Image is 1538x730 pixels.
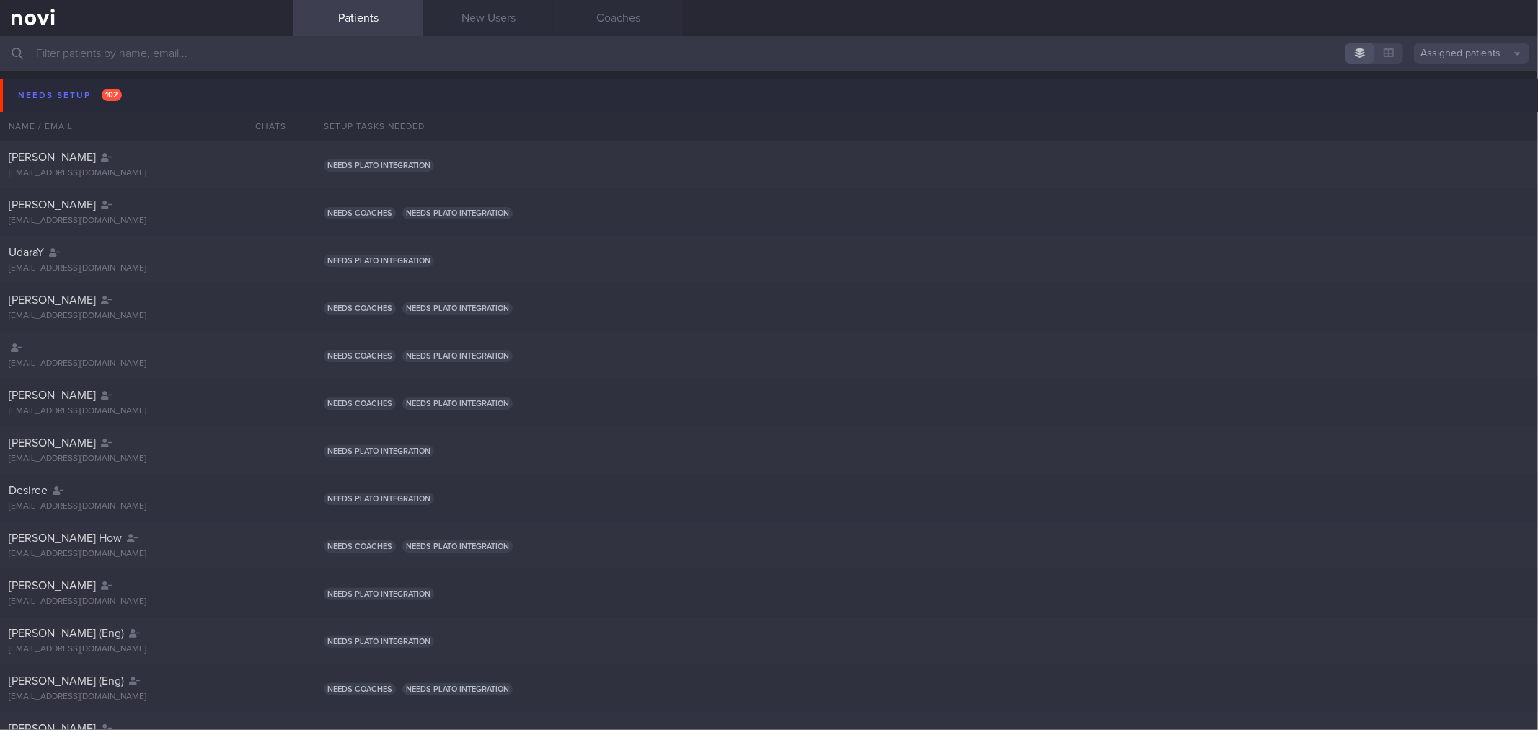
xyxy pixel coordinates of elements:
[324,255,434,267] span: Needs plato integration
[9,597,285,607] div: [EMAIL_ADDRESS][DOMAIN_NAME]
[402,683,513,695] span: Needs plato integration
[402,302,513,315] span: Needs plato integration
[9,675,124,687] span: [PERSON_NAME] (Eng)
[324,683,396,695] span: Needs coaches
[324,350,396,362] span: Needs coaches
[9,168,285,179] div: [EMAIL_ADDRESS][DOMAIN_NAME]
[236,112,293,141] div: Chats
[402,350,513,362] span: Needs plato integration
[324,397,396,410] span: Needs coaches
[9,532,122,544] span: [PERSON_NAME] How
[9,406,285,417] div: [EMAIL_ADDRESS][DOMAIN_NAME]
[324,445,434,457] span: Needs plato integration
[14,86,125,105] div: Needs setup
[9,247,44,258] span: UdaraY
[9,628,124,639] span: [PERSON_NAME] (Eng)
[1414,43,1529,64] button: Assigned patients
[402,540,513,553] span: Needs plato integration
[324,493,434,505] span: Needs plato integration
[9,485,48,496] span: Desiree
[9,549,285,560] div: [EMAIL_ADDRESS][DOMAIN_NAME]
[9,216,285,227] div: [EMAIL_ADDRESS][DOMAIN_NAME]
[9,437,96,449] span: [PERSON_NAME]
[402,207,513,219] span: Needs plato integration
[9,580,96,592] span: [PERSON_NAME]
[324,636,434,648] span: Needs plato integration
[9,692,285,703] div: [EMAIL_ADDRESS][DOMAIN_NAME]
[324,159,434,172] span: Needs plato integration
[402,397,513,410] span: Needs plato integration
[9,359,285,369] div: [EMAIL_ADDRESS][DOMAIN_NAME]
[324,302,396,315] span: Needs coaches
[9,501,285,512] div: [EMAIL_ADDRESS][DOMAIN_NAME]
[324,588,434,600] span: Needs plato integration
[324,540,396,553] span: Needs coaches
[9,311,285,322] div: [EMAIL_ADDRESS][DOMAIN_NAME]
[102,89,122,101] span: 102
[9,294,96,306] span: [PERSON_NAME]
[9,151,96,163] span: [PERSON_NAME]
[9,644,285,655] div: [EMAIL_ADDRESS][DOMAIN_NAME]
[315,112,1538,141] div: Setup tasks needed
[324,207,396,219] span: Needs coaches
[9,199,96,211] span: [PERSON_NAME]
[9,390,96,401] span: [PERSON_NAME]
[9,454,285,465] div: [EMAIL_ADDRESS][DOMAIN_NAME]
[9,263,285,274] div: [EMAIL_ADDRESS][DOMAIN_NAME]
